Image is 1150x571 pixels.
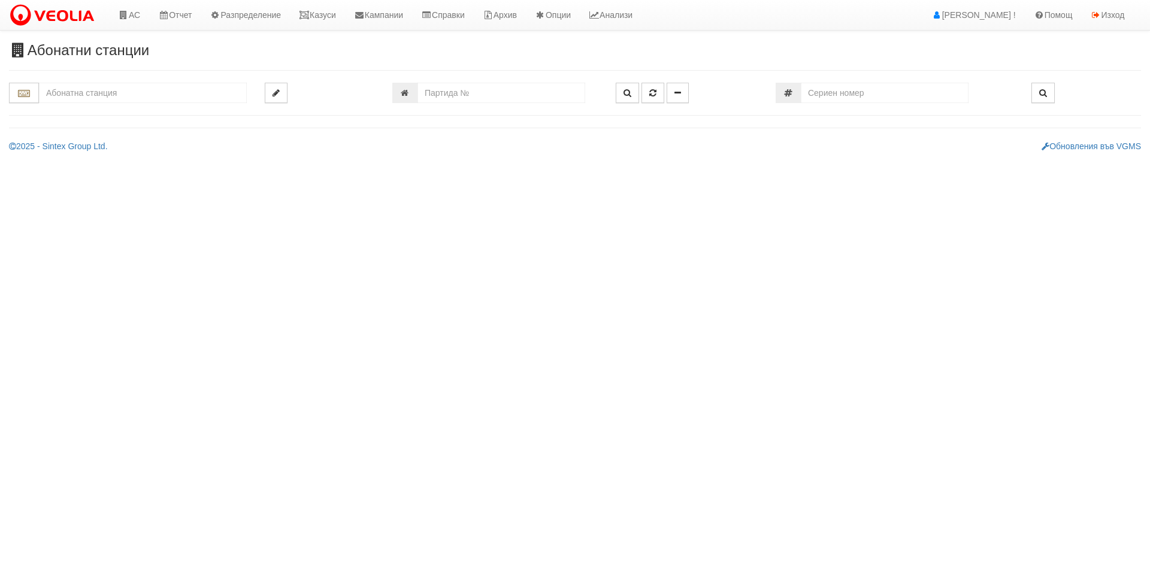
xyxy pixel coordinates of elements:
a: Обновления във VGMS [1042,141,1141,151]
a: 2025 - Sintex Group Ltd. [9,141,108,151]
input: Абонатна станция [39,83,247,103]
input: Партида № [417,83,585,103]
input: Сериен номер [801,83,969,103]
h3: Абонатни станции [9,43,1141,58]
img: VeoliaLogo.png [9,3,100,28]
